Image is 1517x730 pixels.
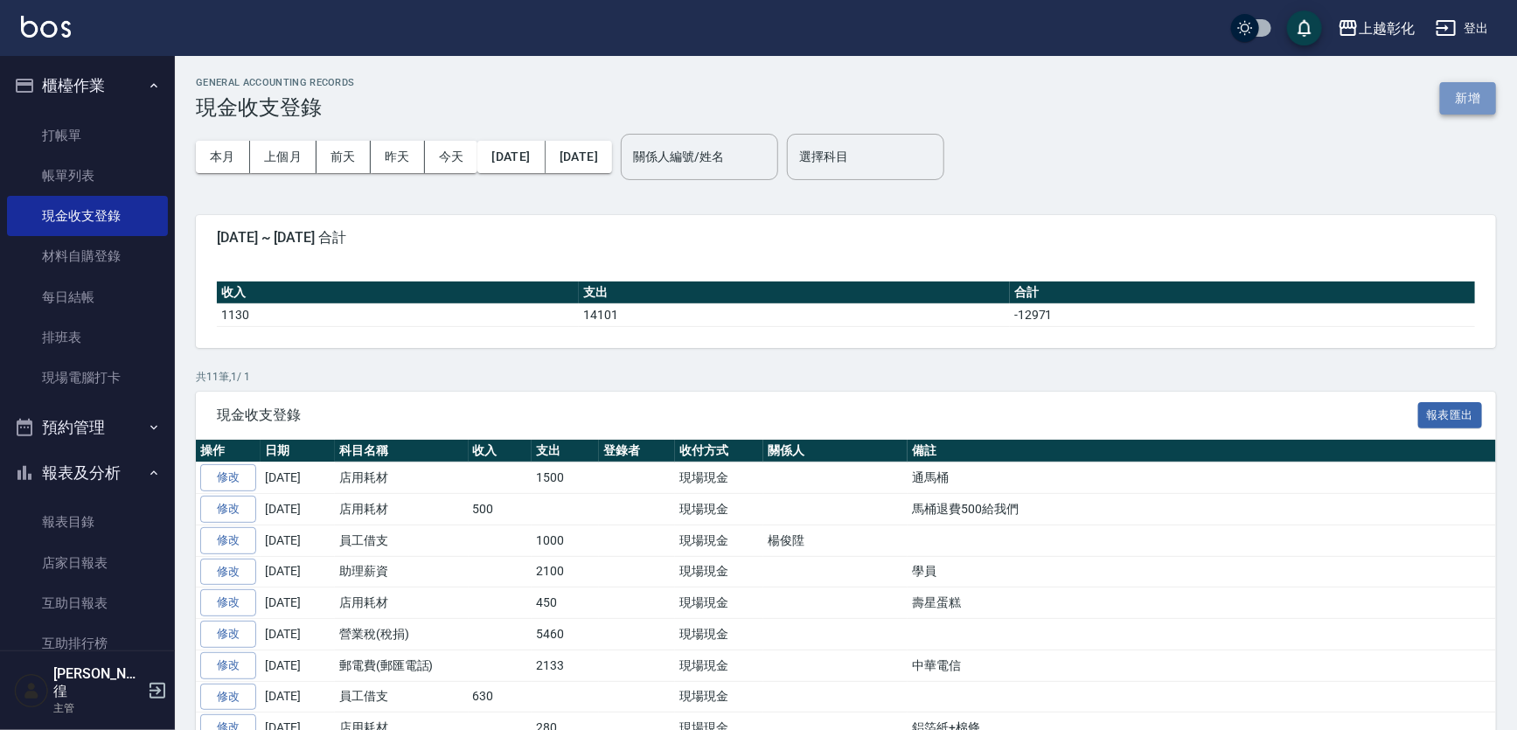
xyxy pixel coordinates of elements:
[763,525,908,556] td: 楊俊陞
[317,141,371,173] button: 前天
[53,700,143,716] p: 主管
[532,462,599,494] td: 1500
[1418,406,1483,422] a: 報表匯出
[261,556,335,587] td: [DATE]
[908,650,1496,681] td: 中華電信
[200,559,256,586] a: 修改
[675,619,763,650] td: 現場現金
[7,63,168,108] button: 櫃檯作業
[675,556,763,587] td: 現場現金
[469,681,532,713] td: 630
[335,619,469,650] td: 營業稅(稅捐)
[1359,17,1415,39] div: 上越彰化
[200,464,256,491] a: 修改
[532,650,599,681] td: 2133
[908,462,1496,494] td: 通馬桶
[200,621,256,648] a: 修改
[1331,10,1422,46] button: 上越彰化
[532,587,599,619] td: 450
[675,525,763,556] td: 現場現金
[1010,303,1475,326] td: -12971
[1429,12,1496,45] button: 登出
[250,141,317,173] button: 上個月
[675,650,763,681] td: 現場現金
[675,587,763,619] td: 現場現金
[532,556,599,587] td: 2100
[469,494,532,525] td: 500
[335,556,469,587] td: 助理薪資
[7,196,168,236] a: 現金收支登錄
[7,405,168,450] button: 預約管理
[196,440,261,462] th: 操作
[477,141,545,173] button: [DATE]
[1287,10,1322,45] button: save
[21,16,71,38] img: Logo
[335,681,469,713] td: 員工借支
[196,95,355,120] h3: 現金收支登錄
[261,650,335,681] td: [DATE]
[908,556,1496,587] td: 學員
[200,684,256,711] a: 修改
[546,141,612,173] button: [DATE]
[7,583,168,623] a: 互助日報表
[675,494,763,525] td: 現場現金
[7,156,168,196] a: 帳單列表
[261,587,335,619] td: [DATE]
[1418,402,1483,429] button: 報表匯出
[261,462,335,494] td: [DATE]
[335,462,469,494] td: 店用耗材
[908,440,1496,462] th: 備註
[261,619,335,650] td: [DATE]
[371,141,425,173] button: 昨天
[7,277,168,317] a: 每日結帳
[579,282,1010,304] th: 支出
[425,141,478,173] button: 今天
[532,525,599,556] td: 1000
[1440,89,1496,106] a: 新增
[14,673,49,708] img: Person
[200,589,256,616] a: 修改
[261,440,335,462] th: 日期
[7,450,168,496] button: 報表及分析
[1440,82,1496,115] button: 新增
[217,407,1418,424] span: 現金收支登錄
[200,496,256,523] a: 修改
[196,77,355,88] h2: GENERAL ACCOUNTING RECORDS
[763,440,908,462] th: 關係人
[7,317,168,358] a: 排班表
[675,440,763,462] th: 收付方式
[7,115,168,156] a: 打帳單
[53,665,143,700] h5: [PERSON_NAME]徨
[261,681,335,713] td: [DATE]
[335,440,469,462] th: 科目名稱
[7,543,168,583] a: 店家日報表
[335,650,469,681] td: 郵電費(郵匯電話)
[335,587,469,619] td: 店用耗材
[200,527,256,554] a: 修改
[7,623,168,664] a: 互助排行榜
[196,369,1496,385] p: 共 11 筆, 1 / 1
[532,440,599,462] th: 支出
[261,494,335,525] td: [DATE]
[196,141,250,173] button: 本月
[532,619,599,650] td: 5460
[469,440,532,462] th: 收入
[908,587,1496,619] td: 壽星蛋糕
[217,229,1475,247] span: [DATE] ~ [DATE] 合計
[335,525,469,556] td: 員工借支
[675,462,763,494] td: 現場現金
[579,303,1010,326] td: 14101
[335,494,469,525] td: 店用耗材
[7,502,168,542] a: 報表目錄
[217,282,579,304] th: 收入
[217,303,579,326] td: 1130
[7,358,168,398] a: 現場電腦打卡
[7,236,168,276] a: 材料自購登錄
[200,652,256,679] a: 修改
[599,440,675,462] th: 登錄者
[1010,282,1475,304] th: 合計
[675,681,763,713] td: 現場現金
[261,525,335,556] td: [DATE]
[908,494,1496,525] td: 馬桶退費500給我們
